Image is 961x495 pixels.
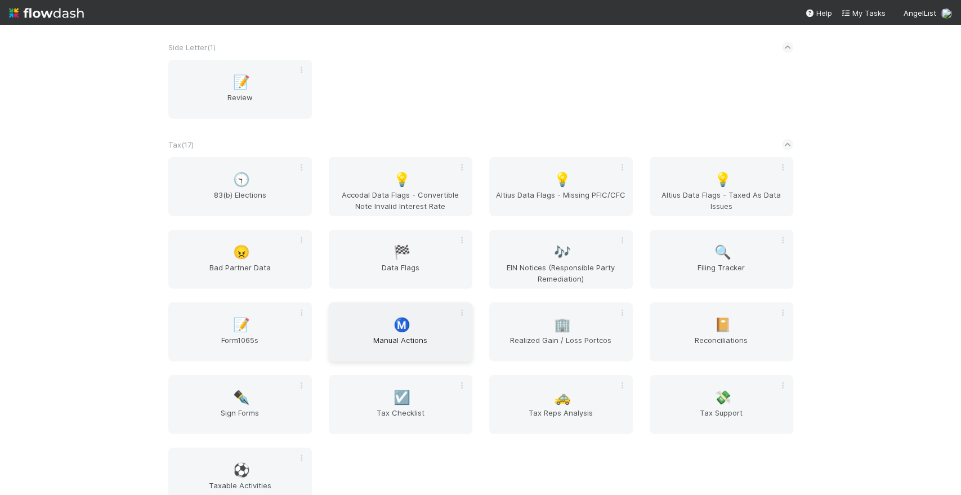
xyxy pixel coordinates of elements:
[489,375,633,434] a: 🚕Tax Reps Analysis
[173,262,307,284] span: Bad Partner Data
[233,318,250,332] span: 📝
[554,390,571,405] span: 🚕
[233,390,250,405] span: ✒️
[173,407,307,430] span: Sign Forms
[489,230,633,289] a: 🎶EIN Notices (Responsible Party Remediation)
[494,189,628,212] span: Altius Data Flags - Missing PFIC/CFC
[233,463,250,478] span: ⚽
[494,407,628,430] span: Tax Reps Analysis
[841,7,886,19] a: My Tasks
[168,157,312,216] a: 🕤83(b) Elections
[329,230,472,289] a: 🏁Data Flags
[714,318,731,332] span: 📔
[173,189,307,212] span: 83(b) Elections
[904,8,936,17] span: AngelList
[394,245,410,260] span: 🏁
[805,7,832,19] div: Help
[489,157,633,216] a: 💡Altius Data Flags - Missing PFIC/CFC
[329,157,472,216] a: 💡Accodal Data Flags - Convertible Note Invalid Interest Rate
[333,262,468,284] span: Data Flags
[168,140,194,149] span: Tax ( 17 )
[841,8,886,17] span: My Tasks
[394,318,410,332] span: Ⓜ️
[333,335,468,357] span: Manual Actions
[650,157,793,216] a: 💡Altius Data Flags - Taxed As Data Issues
[650,230,793,289] a: 🔍Filing Tracker
[333,407,468,430] span: Tax Checklist
[714,390,731,405] span: 💸
[554,318,571,332] span: 🏢
[168,60,312,119] a: 📝Review
[168,375,312,434] a: ✒️Sign Forms
[329,375,472,434] a: ☑️Tax Checklist
[173,335,307,357] span: Form1065s
[9,3,84,23] img: logo-inverted-e16ddd16eac7371096b0.svg
[333,189,468,212] span: Accodal Data Flags - Convertible Note Invalid Interest Rate
[233,172,250,187] span: 🕤
[168,230,312,289] a: 😠Bad Partner Data
[494,262,628,284] span: EIN Notices (Responsible Party Remediation)
[654,262,789,284] span: Filing Tracker
[654,407,789,430] span: Tax Support
[394,390,410,405] span: ☑️
[489,302,633,362] a: 🏢Realized Gain / Loss Portcos
[714,245,731,260] span: 🔍
[714,172,731,187] span: 💡
[233,75,250,90] span: 📝
[654,189,789,212] span: Altius Data Flags - Taxed As Data Issues
[554,172,571,187] span: 💡
[650,375,793,434] a: 💸Tax Support
[173,92,307,114] span: Review
[233,245,250,260] span: 😠
[494,335,628,357] span: Realized Gain / Loss Portcos
[329,302,472,362] a: Ⓜ️Manual Actions
[554,245,571,260] span: 🎶
[650,302,793,362] a: 📔Reconciliations
[394,172,410,187] span: 💡
[168,302,312,362] a: 📝Form1065s
[941,8,952,19] img: avatar_cc3a00d7-dd5c-4a2f-8d58-dd6545b20c0d.png
[168,43,216,52] span: Side Letter ( 1 )
[654,335,789,357] span: Reconciliations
